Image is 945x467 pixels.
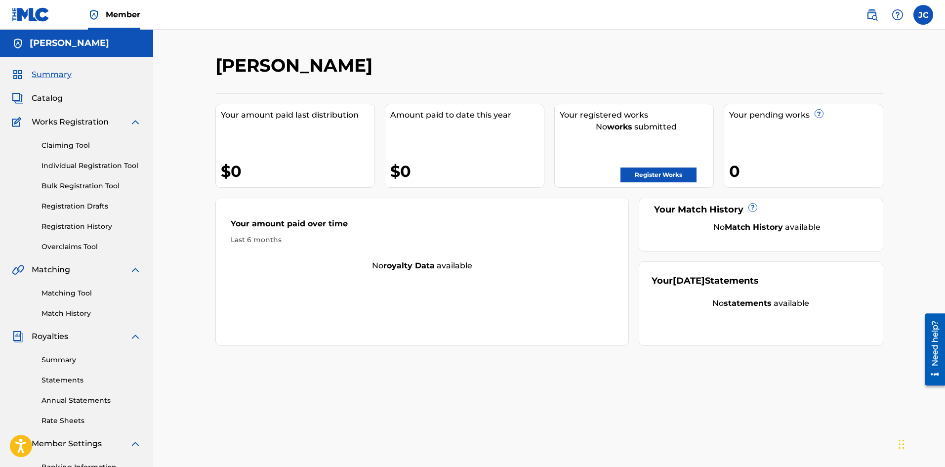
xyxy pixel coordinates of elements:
[12,116,25,128] img: Works Registration
[383,261,435,270] strong: royalty data
[129,116,141,128] img: expand
[32,69,72,81] span: Summary
[12,69,72,81] a: SummarySummary
[913,5,933,25] div: User Menu
[41,375,141,385] a: Statements
[866,9,878,21] img: search
[41,201,141,212] a: Registration Drafts
[888,5,907,25] div: Help
[30,38,109,49] h5: John Chavez
[41,140,141,151] a: Claiming Tool
[664,221,870,233] div: No available
[560,121,713,133] div: No submitted
[12,7,50,22] img: MLC Logo
[652,297,870,309] div: No available
[41,355,141,365] a: Summary
[892,9,904,21] img: help
[41,416,141,426] a: Rate Sheets
[917,310,945,389] iframe: Resource Center
[560,109,713,121] div: Your registered works
[216,260,629,272] div: No available
[129,264,141,276] img: expand
[231,218,614,235] div: Your amount paid over time
[390,160,544,182] div: $0
[652,203,870,216] div: Your Match History
[12,92,63,104] a: CatalogCatalog
[673,275,705,286] span: [DATE]
[729,160,883,182] div: 0
[32,116,109,128] span: Works Registration
[41,288,141,298] a: Matching Tool
[652,274,759,288] div: Your Statements
[896,420,945,467] iframe: Chat Widget
[32,331,68,342] span: Royalties
[129,331,141,342] img: expand
[12,69,24,81] img: Summary
[390,109,544,121] div: Amount paid to date this year
[32,438,102,450] span: Member Settings
[620,168,697,182] a: Register Works
[88,9,100,21] img: Top Rightsholder
[12,92,24,104] img: Catalog
[41,221,141,232] a: Registration History
[41,161,141,171] a: Individual Registration Tool
[725,222,783,232] strong: Match History
[12,38,24,49] img: Accounts
[41,242,141,252] a: Overclaims Tool
[729,109,883,121] div: Your pending works
[129,438,141,450] img: expand
[724,298,772,308] strong: statements
[749,204,757,212] span: ?
[12,331,24,342] img: Royalties
[862,5,882,25] a: Public Search
[815,110,823,118] span: ?
[221,160,374,182] div: $0
[32,92,63,104] span: Catalog
[41,395,141,406] a: Annual Statements
[41,181,141,191] a: Bulk Registration Tool
[32,264,70,276] span: Matching
[231,235,614,245] div: Last 6 months
[41,308,141,319] a: Match History
[12,264,24,276] img: Matching
[221,109,374,121] div: Your amount paid last distribution
[607,122,632,131] strong: works
[899,429,904,459] div: Drag
[215,54,377,77] h2: [PERSON_NAME]
[12,438,24,450] img: Member Settings
[106,9,140,20] span: Member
